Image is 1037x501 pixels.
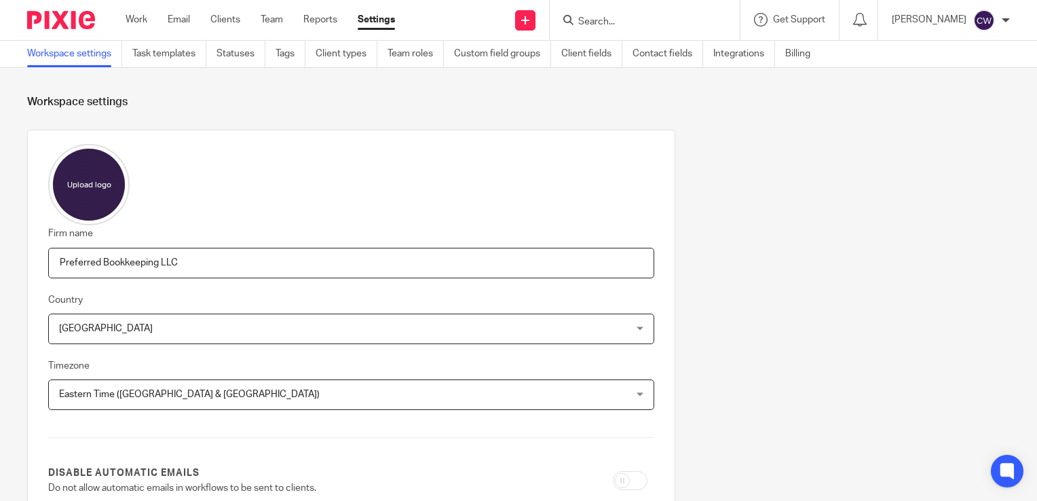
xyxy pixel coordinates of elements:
[126,13,147,26] a: Work
[48,293,83,307] label: Country
[561,41,622,67] a: Client fields
[48,227,93,240] label: Firm name
[358,13,395,26] a: Settings
[210,13,240,26] a: Clients
[633,41,703,67] a: Contact fields
[59,324,153,333] span: [GEOGRAPHIC_DATA]
[48,248,654,278] input: Name of your firm
[713,41,775,67] a: Integrations
[132,41,206,67] a: Task templates
[48,359,90,373] label: Timezone
[316,41,377,67] a: Client types
[892,13,966,26] p: [PERSON_NAME]
[276,41,305,67] a: Tags
[27,95,1010,109] h1: Workspace settings
[773,15,825,24] span: Get Support
[303,13,337,26] a: Reports
[59,390,320,399] span: Eastern Time ([GEOGRAPHIC_DATA] & [GEOGRAPHIC_DATA])
[973,10,995,31] img: svg%3E
[216,41,265,67] a: Statuses
[27,41,122,67] a: Workspace settings
[27,11,95,29] img: Pixie
[168,13,190,26] a: Email
[454,41,551,67] a: Custom field groups
[48,466,200,480] label: Disable automatic emails
[577,16,699,29] input: Search
[388,41,444,67] a: Team roles
[261,13,283,26] a: Team
[785,41,821,67] a: Billing
[48,481,445,495] p: Do not allow automatic emails in workflows to be sent to clients.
